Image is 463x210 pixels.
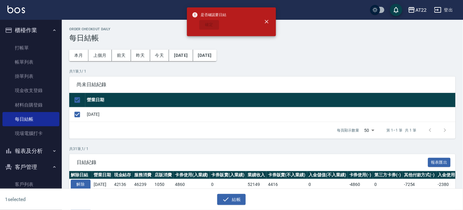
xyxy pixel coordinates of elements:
td: 42136 [113,179,133,190]
span: 日結紀錄 [77,159,428,166]
th: 現金結存 [113,171,133,179]
button: save [390,4,402,16]
a: 每日結帳 [2,112,59,126]
img: Logo [7,6,25,13]
th: 第三方卡券(-) [373,171,403,179]
th: 卡券使用(-) [348,171,373,179]
h6: 1 selected [5,195,115,203]
span: 是否確認要日結 [192,12,227,18]
h3: 每日結帳 [69,34,456,42]
a: 現場電腦打卡 [2,126,59,141]
th: 營業日期 [85,93,456,107]
button: [DATE] [169,50,193,61]
td: -2380 [436,179,462,190]
button: 報表匯出 [428,158,451,167]
th: 其他付款方式(-) [402,171,436,179]
td: 0 [307,179,348,190]
a: 客戶列表 [2,177,59,191]
div: 50 [362,122,377,139]
td: 4860 [173,179,210,190]
th: 入金儲值(不入業績) [307,171,348,179]
td: 0 [210,179,246,190]
button: 客戶管理 [2,159,59,175]
span: 尚未日結紀錄 [77,82,448,88]
td: 52149 [246,179,266,190]
p: 每頁顯示數量 [337,128,359,133]
td: 1050 [153,179,173,190]
td: 4416 [266,179,307,190]
button: 今天 [150,50,169,61]
p: 第 1–1 筆 共 1 筆 [387,128,417,133]
th: 服務消費 [133,171,153,179]
th: 業績收入 [246,171,266,179]
p: 共 1 筆, 1 / 1 [69,69,456,74]
a: 打帳單 [2,41,59,55]
button: 上個月 [88,50,112,61]
td: 0 [373,179,403,190]
button: close [260,15,274,28]
a: 報表匯出 [428,159,451,165]
th: 營業日期 [92,171,113,179]
h2: Order checkout daily [69,27,456,31]
th: 卡券使用(入業績) [173,171,210,179]
th: 卡券販賣(入業績) [210,171,246,179]
th: 入金使用(-) [436,171,462,179]
th: 店販消費 [153,171,173,179]
td: -7254 [402,179,436,190]
button: 結帳 [217,194,246,205]
th: 解除日結 [69,171,92,179]
a: 材料自購登錄 [2,98,59,112]
td: 46239 [133,179,153,190]
p: 共 31 筆, 1 / 1 [69,146,456,152]
button: 昨天 [131,50,150,61]
button: 報表及分析 [2,143,59,159]
div: AT22 [415,6,427,14]
button: 櫃檯作業 [2,22,59,38]
td: -4860 [348,179,373,190]
td: [DATE] [85,107,456,122]
a: 現金收支登錄 [2,83,59,98]
button: [DATE] [193,50,217,61]
a: 帳單列表 [2,55,59,69]
th: 卡券販賣(不入業績) [266,171,307,179]
button: 本月 [69,50,88,61]
a: 掛單列表 [2,69,59,83]
button: AT22 [406,4,429,16]
button: 解除 [71,180,91,189]
button: 前天 [112,50,131,61]
td: [DATE] [92,179,113,190]
button: 登出 [432,4,456,16]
